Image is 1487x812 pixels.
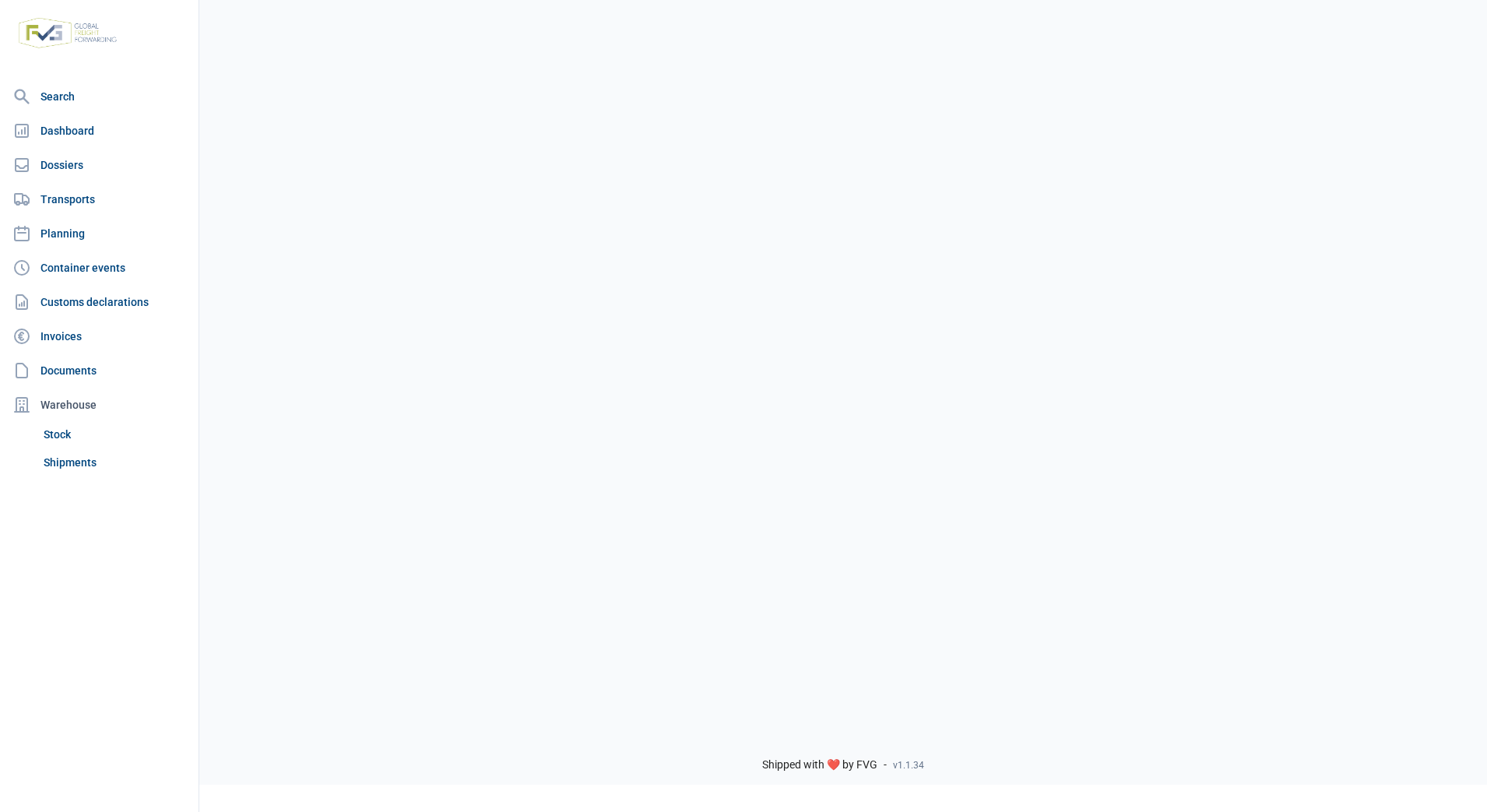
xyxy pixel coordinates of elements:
[884,758,887,772] span: -
[893,759,924,772] span: v1.1.34
[12,12,123,54] img: FVG - Global freight forwarding
[6,286,192,318] a: Customs declarations
[6,355,192,386] a: Documents
[37,448,192,476] a: Shipments
[6,389,192,420] div: Warehouse
[762,758,877,772] span: Shipped with ❤️ by FVG
[6,321,192,352] a: Invoices
[6,115,192,146] a: Dashboard
[6,184,192,215] a: Transports
[6,149,192,181] a: Dossiers
[6,81,192,112] a: Search
[6,218,192,249] a: Planning
[37,420,192,448] a: Stock
[6,252,192,283] a: Container events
